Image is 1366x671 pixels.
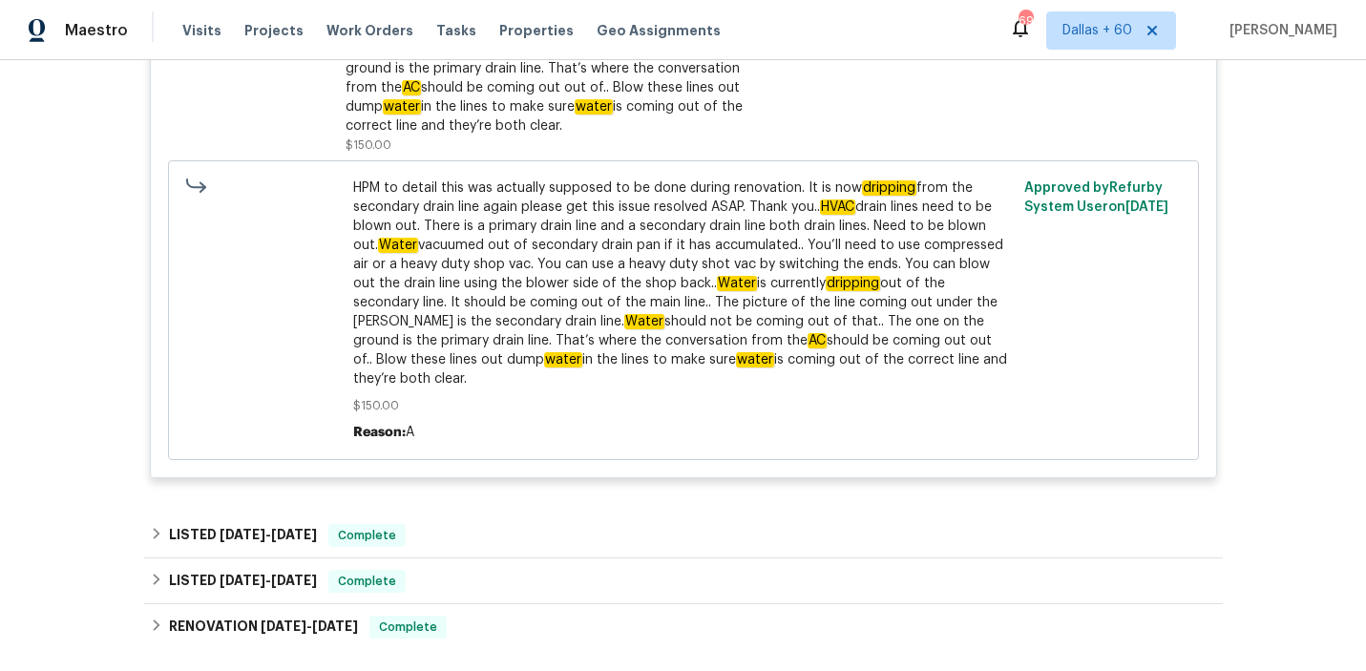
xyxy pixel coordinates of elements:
[144,558,1223,604] div: LISTED [DATE]-[DATE]Complete
[169,524,317,547] h6: LISTED
[144,513,1223,558] div: LISTED [DATE]-[DATE]Complete
[271,574,317,587] span: [DATE]
[575,99,613,115] em: water
[1019,11,1032,31] div: 692
[736,352,774,367] em: water
[436,24,476,37] span: Tasks
[346,139,391,151] span: $150.00
[371,618,445,637] span: Complete
[353,426,406,439] span: Reason:
[862,180,916,196] em: dripping
[499,21,574,40] span: Properties
[826,276,880,291] em: dripping
[378,238,418,253] em: Water
[544,352,582,367] em: water
[402,80,421,95] em: AC
[182,21,221,40] span: Visits
[330,526,404,545] span: Complete
[1125,200,1168,214] span: [DATE]
[220,528,265,541] span: [DATE]
[312,619,358,633] span: [DATE]
[261,619,306,633] span: [DATE]
[597,21,721,40] span: Geo Assignments
[717,276,757,291] em: Water
[220,574,265,587] span: [DATE]
[353,396,1013,415] span: $150.00
[1222,21,1337,40] span: [PERSON_NAME]
[406,426,414,439] span: A
[220,528,317,541] span: -
[244,21,304,40] span: Projects
[808,333,827,348] em: AC
[220,574,317,587] span: -
[169,570,317,593] h6: LISTED
[1062,21,1132,40] span: Dallas + 60
[353,178,1013,388] span: HPM to detail this was actually supposed to be done during renovation. It is now from the seconda...
[326,21,413,40] span: Work Orders
[330,572,404,591] span: Complete
[383,99,421,115] em: water
[65,21,128,40] span: Maestro
[624,314,664,329] em: Water
[820,199,855,215] em: HVAC
[1024,181,1168,214] span: Approved by Refurby System User on
[271,528,317,541] span: [DATE]
[144,604,1223,650] div: RENOVATION [DATE]-[DATE]Complete
[261,619,358,633] span: -
[169,616,358,639] h6: RENOVATION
